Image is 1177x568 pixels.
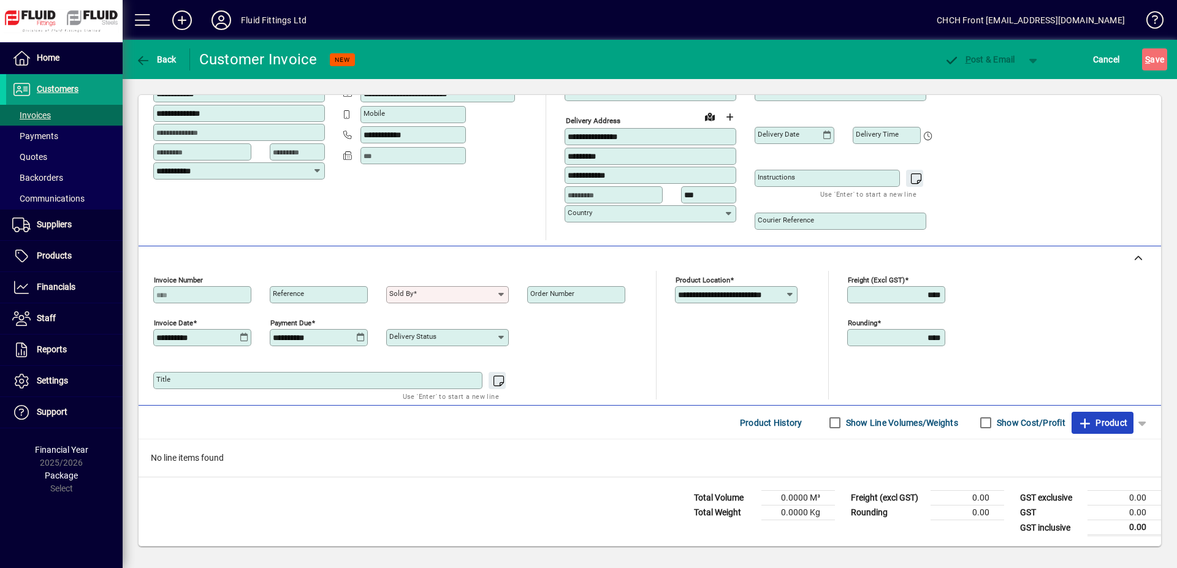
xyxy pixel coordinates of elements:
[37,313,56,323] span: Staff
[132,48,180,70] button: Back
[12,110,51,120] span: Invoices
[37,282,75,292] span: Financials
[688,506,761,520] td: Total Weight
[154,319,193,327] mat-label: Invoice date
[364,109,385,118] mat-label: Mobile
[1142,48,1167,70] button: Save
[389,332,436,341] mat-label: Delivery status
[6,188,123,209] a: Communications
[845,491,931,506] td: Freight (excl GST)
[37,53,59,62] span: Home
[6,146,123,167] a: Quotes
[12,152,47,162] span: Quotes
[966,55,971,64] span: P
[700,107,720,126] a: View on map
[761,506,835,520] td: 0.0000 Kg
[761,491,835,506] td: 0.0000 M³
[6,397,123,428] a: Support
[6,335,123,365] a: Reports
[676,276,730,284] mat-label: Product location
[848,319,877,327] mat-label: Rounding
[931,491,1004,506] td: 0.00
[6,303,123,334] a: Staff
[156,375,170,384] mat-label: Title
[1087,506,1161,520] td: 0.00
[37,84,78,94] span: Customers
[45,471,78,480] span: Package
[1087,491,1161,506] td: 0.00
[403,389,499,403] mat-hint: Use 'Enter' to start a new line
[162,9,202,31] button: Add
[154,276,203,284] mat-label: Invoice number
[845,506,931,520] td: Rounding
[12,131,58,141] span: Payments
[1014,520,1087,536] td: GST inclusive
[6,167,123,188] a: Backorders
[135,55,177,64] span: Back
[6,272,123,303] a: Financials
[938,48,1021,70] button: Post & Email
[688,491,761,506] td: Total Volume
[848,276,905,284] mat-label: Freight (excl GST)
[568,208,592,217] mat-label: Country
[241,10,307,30] div: Fluid Fittings Ltd
[1014,491,1087,506] td: GST exclusive
[1093,50,1120,69] span: Cancel
[856,130,899,138] mat-label: Delivery time
[720,107,739,127] button: Choose address
[37,344,67,354] span: Reports
[123,48,190,70] app-page-header-button: Back
[6,210,123,240] a: Suppliers
[6,366,123,396] a: Settings
[740,413,802,433] span: Product History
[270,319,311,327] mat-label: Payment due
[844,417,958,429] label: Show Line Volumes/Weights
[758,130,799,138] mat-label: Delivery date
[37,219,72,229] span: Suppliers
[37,376,68,385] span: Settings
[199,50,318,69] div: Customer Invoice
[1014,506,1087,520] td: GST
[6,43,123,74] a: Home
[1137,2,1162,42] a: Knowledge Base
[1145,55,1150,64] span: S
[12,194,85,203] span: Communications
[6,105,123,126] a: Invoices
[37,251,72,260] span: Products
[758,173,795,181] mat-label: Instructions
[273,289,304,298] mat-label: Reference
[35,445,88,455] span: Financial Year
[931,506,1004,520] td: 0.00
[1078,413,1127,433] span: Product
[335,56,350,64] span: NEW
[1072,412,1133,434] button: Product
[12,173,63,183] span: Backorders
[758,216,814,224] mat-label: Courier Reference
[1087,520,1161,536] td: 0.00
[820,187,916,201] mat-hint: Use 'Enter' to start a new line
[202,9,241,31] button: Profile
[994,417,1065,429] label: Show Cost/Profit
[937,10,1125,30] div: CHCH Front [EMAIL_ADDRESS][DOMAIN_NAME]
[139,439,1161,477] div: No line items found
[944,55,1015,64] span: ost & Email
[530,289,574,298] mat-label: Order number
[6,241,123,271] a: Products
[1090,48,1123,70] button: Cancel
[37,407,67,417] span: Support
[735,412,807,434] button: Product History
[1145,50,1164,69] span: ave
[6,126,123,146] a: Payments
[389,289,413,298] mat-label: Sold by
